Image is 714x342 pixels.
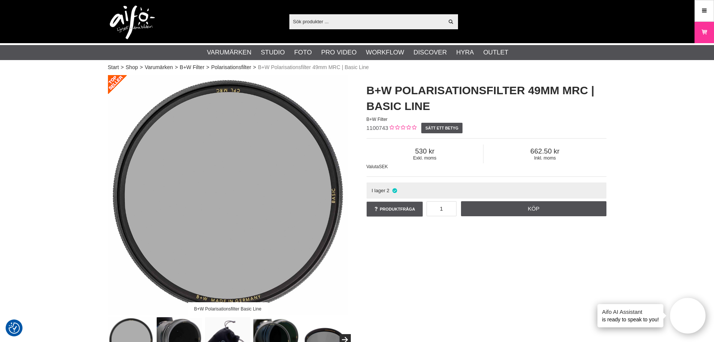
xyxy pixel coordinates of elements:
a: Foto [294,48,312,57]
div: is ready to speak to you! [597,304,663,327]
span: Exkl. moms [367,155,483,161]
a: Shop [126,63,138,71]
img: Revisit consent button [9,322,20,334]
h4: Aifo AI Assistant [602,308,659,316]
span: 530 [367,147,483,155]
a: Workflow [366,48,404,57]
a: Outlet [483,48,508,57]
span: > [206,63,209,71]
span: 2 [387,188,389,193]
span: B+W Filter [367,117,388,122]
span: B+W Polarisationsfilter 49mm MRC | Basic Line [258,63,369,71]
span: > [175,63,178,71]
span: 1100743 [367,125,388,131]
a: Polarisationsfilter [211,63,251,71]
img: B+W Polarisationsfilter Basic Line [108,75,348,315]
span: > [253,63,256,71]
span: Valuta [367,164,379,169]
img: logo.png [110,6,155,39]
span: Inkl. moms [483,155,606,161]
a: B+W Filter [180,63,205,71]
a: Discover [413,48,447,57]
a: Start [108,63,119,71]
a: Produktfråga [367,202,423,217]
a: Köp [461,201,606,216]
span: > [140,63,143,71]
div: B+W Polarisationsfilter Basic Line [188,302,268,315]
a: Pro Video [321,48,356,57]
span: > [121,63,124,71]
div: Kundbetyg: 0 [388,124,416,132]
a: Sätt ett betyg [421,123,463,133]
span: I lager [371,188,385,193]
h1: B+W Polarisationsfilter 49mm MRC | Basic Line [367,83,606,114]
i: I lager [391,188,398,193]
a: Hyra [456,48,474,57]
input: Sök produkter ... [289,16,444,27]
a: Studio [261,48,285,57]
span: 662.50 [483,147,606,155]
a: Varumärken [145,63,173,71]
button: Samtyckesinställningar [9,321,20,335]
a: Varumärken [207,48,251,57]
span: SEK [379,164,388,169]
